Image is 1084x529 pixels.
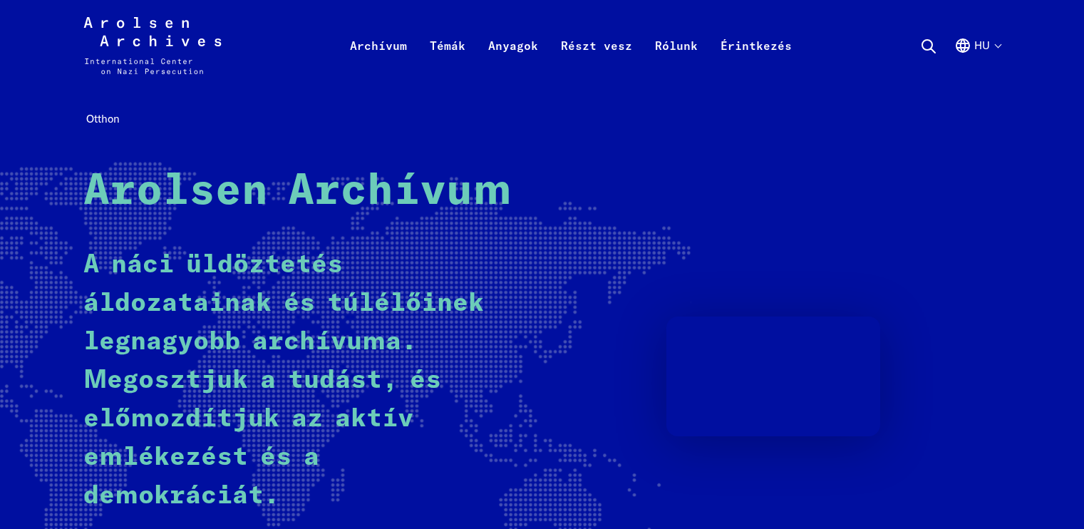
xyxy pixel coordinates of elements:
[83,108,1001,130] nav: Navigációs morzsa
[655,38,698,53] font: Rólunk
[644,34,709,91] a: Rólunk
[974,38,990,52] font: hu
[339,34,418,91] a: Archívum
[561,38,632,53] font: Részt vesz
[721,38,792,53] font: Érintkezés
[83,170,512,213] font: Arolsen Archívum
[709,34,803,91] a: Érintkezés
[954,37,1001,88] button: Angol, nyelvválasztás
[418,34,477,91] a: Témák
[549,34,644,91] a: Részt vesz
[83,252,484,509] font: A náci üldöztetés áldozatainak és túlélőinek legnagyobb archívuma. Megosztjuk a tudást, és előmoz...
[86,112,120,125] font: Otthon
[339,17,803,74] nav: Elsődleges
[488,38,538,53] font: Anyagok
[477,34,549,91] a: Anyagok
[430,38,465,53] font: Témák
[350,38,407,53] font: Archívum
